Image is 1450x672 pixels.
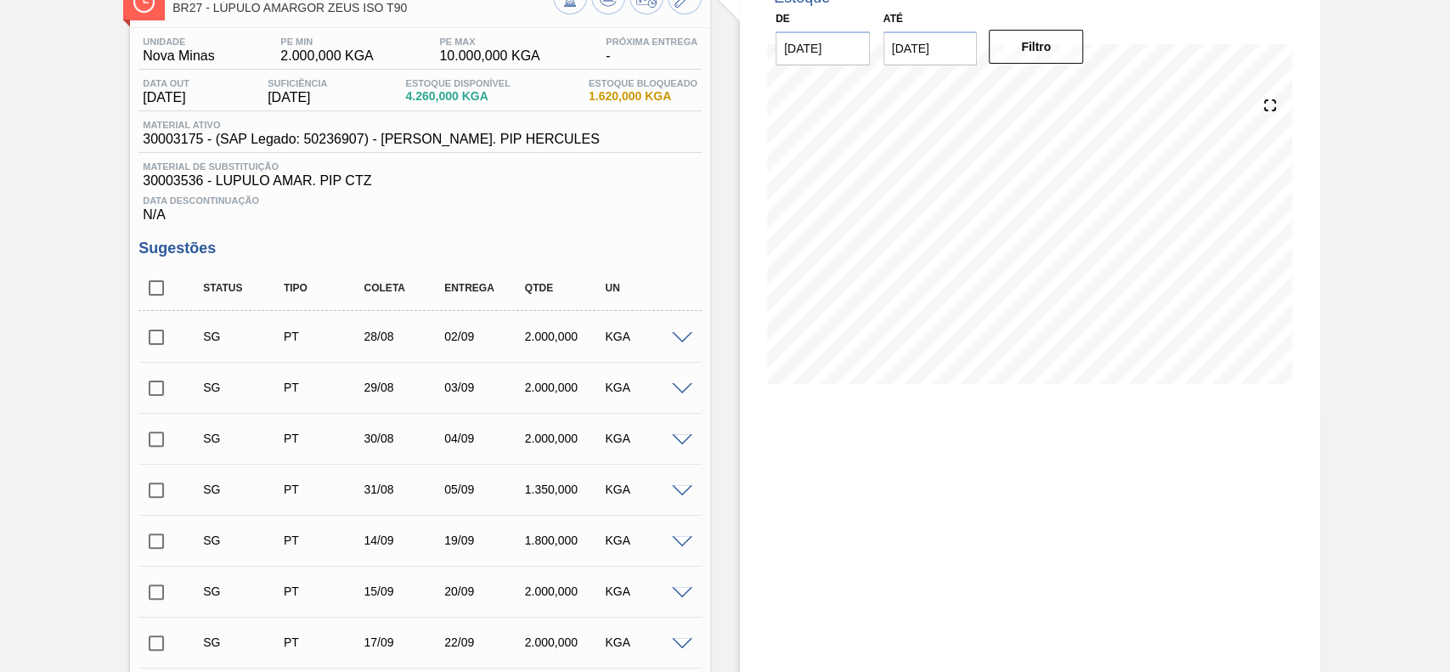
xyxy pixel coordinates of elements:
div: Sugestão Criada [199,534,287,547]
div: 14/09/2025 [359,534,448,547]
div: 2.000,000 [521,635,609,649]
div: 04/09/2025 [440,432,528,445]
div: 03/09/2025 [440,381,528,394]
span: Próxima Entrega [606,37,697,47]
span: PE MAX [439,37,539,47]
div: UN [601,282,689,294]
span: Material de Substituição [143,161,697,172]
div: 22/09/2025 [440,635,528,649]
div: 20/09/2025 [440,584,528,598]
label: Até [883,13,903,25]
span: Estoque Disponível [405,78,510,88]
div: Qtde [521,282,609,294]
div: 2.000,000 [521,330,609,343]
div: Entrega [440,282,528,294]
span: Data Descontinuação [143,195,697,206]
div: Sugestão Criada [199,381,287,394]
div: Pedido de Transferência [279,432,368,445]
div: Tipo [279,282,368,294]
div: 2.000,000 [521,432,609,445]
div: Pedido de Transferência [279,635,368,649]
div: Pedido de Transferência [279,381,368,394]
div: - [601,37,702,64]
div: N/A [138,189,702,223]
span: 1.620,000 KGA [589,90,697,103]
div: Coleta [359,282,448,294]
div: 1.350,000 [521,483,609,496]
div: KGA [601,330,689,343]
span: 2.000,000 KGA [280,48,373,64]
span: BR27 - LÚPULO AMARGOR ZEUS ISO T90 [172,2,553,14]
label: De [776,13,790,25]
div: Sugestão Criada [199,432,287,445]
div: Pedido de Transferência [279,534,368,547]
button: Filtro [989,30,1083,64]
span: Unidade [143,37,214,47]
div: 02/09/2025 [440,330,528,343]
div: Sugestão Criada [199,584,287,598]
input: dd/mm/yyyy [883,31,978,65]
span: 10.000,000 KGA [439,48,539,64]
div: Pedido de Transferência [279,584,368,598]
input: dd/mm/yyyy [776,31,870,65]
div: KGA [601,635,689,649]
div: KGA [601,432,689,445]
div: 17/09/2025 [359,635,448,649]
h3: Sugestões [138,240,702,257]
div: KGA [601,381,689,394]
span: PE MIN [280,37,373,47]
div: 29/08/2025 [359,381,448,394]
div: Sugestão Criada [199,635,287,649]
div: 1.800,000 [521,534,609,547]
div: 2.000,000 [521,381,609,394]
span: Material ativo [143,120,599,130]
div: 15/09/2025 [359,584,448,598]
span: Nova Minas [143,48,214,64]
div: Sugestão Criada [199,330,287,343]
span: Estoque Bloqueado [589,78,697,88]
div: KGA [601,584,689,598]
span: 30003536 - LUPULO AMAR. PIP CTZ [143,173,697,189]
span: Data out [143,78,189,88]
div: 31/08/2025 [359,483,448,496]
div: KGA [601,534,689,547]
div: Status [199,282,287,294]
span: [DATE] [268,90,327,105]
div: 28/08/2025 [359,330,448,343]
div: Sugestão Criada [199,483,287,496]
div: 30/08/2025 [359,432,448,445]
span: 4.260,000 KGA [405,90,510,103]
span: Suficiência [268,78,327,88]
span: 30003175 - (SAP Legado: 50236907) - [PERSON_NAME]. PIP HERCULES [143,132,599,147]
div: 19/09/2025 [440,534,528,547]
div: 2.000,000 [521,584,609,598]
div: 05/09/2025 [440,483,528,496]
div: KGA [601,483,689,496]
div: Pedido de Transferência [279,330,368,343]
span: [DATE] [143,90,189,105]
div: Pedido de Transferência [279,483,368,496]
